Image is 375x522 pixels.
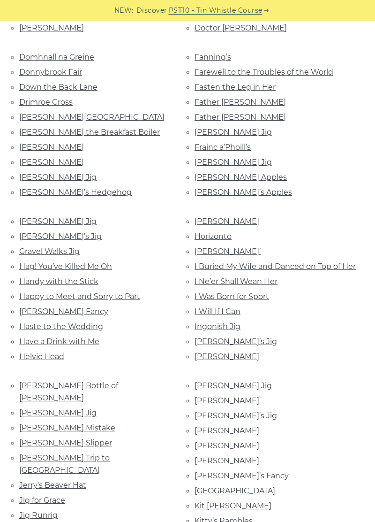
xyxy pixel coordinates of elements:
a: Doctor [PERSON_NAME] [195,23,287,32]
a: Ingonish Jig [195,322,240,331]
a: I Ne’er Shall Wean Her [195,277,277,286]
a: Drimroe Cross [19,98,73,107]
a: Fasten the Leg in Her [195,83,276,92]
a: Down the Back Lane [19,83,97,92]
a: [PERSON_NAME] the Breakfast Boiler [19,128,160,137]
a: Frainc a’Phoill’s [195,143,251,152]
a: Fanning’s [195,53,231,61]
a: Domhnall na Greine [19,53,94,61]
a: [PERSON_NAME] [195,426,259,435]
a: [PERSON_NAME] [19,158,84,167]
a: Haste to the Wedding [19,322,103,331]
a: Gravel Walks Jig [19,247,80,256]
a: Jig for Grace [19,496,65,505]
a: [PERSON_NAME]’ [195,247,261,256]
a: [PERSON_NAME] Mistake [19,423,115,432]
a: [PERSON_NAME] Fancy [19,307,108,316]
a: I Buried My Wife and Danced on Top of Her [195,262,356,271]
a: [PERSON_NAME] Slipper [19,438,112,447]
a: [PERSON_NAME] Jig [195,381,272,390]
a: I Was Born for Sport [195,292,269,301]
a: Jig Runrig [19,511,58,520]
a: PST10 - Tin Whistle Course [169,5,262,16]
a: [PERSON_NAME] Jig [195,128,272,137]
a: Happy to Meet and Sorry to Part [19,292,140,301]
a: [PERSON_NAME]’s Hedgehog [19,188,132,197]
a: [PERSON_NAME] Jig [19,408,97,417]
a: [PERSON_NAME] [195,396,259,405]
a: I Will If I Can [195,307,240,316]
a: [PERSON_NAME] Jig [195,158,272,167]
a: [PERSON_NAME] [195,441,259,450]
a: Kit [PERSON_NAME] [195,501,271,510]
a: [PERSON_NAME]’s Fancy [195,471,289,480]
a: [PERSON_NAME] [195,456,259,465]
a: Father [PERSON_NAME] [195,98,286,107]
a: Hag! You’ve Killed Me Oh [19,262,112,271]
span: NEW: [114,5,134,16]
a: [PERSON_NAME]’s Apples [195,188,292,197]
a: [PERSON_NAME] Bottle of [PERSON_NAME] [19,381,118,402]
a: Jerry’s Beaver Hat [19,481,86,490]
a: [PERSON_NAME]’s Jig [19,232,102,241]
a: [GEOGRAPHIC_DATA] [195,486,275,495]
a: Helvic Head [19,352,64,361]
a: Donnybrook Fair [19,68,82,77]
a: [PERSON_NAME]’s Jig [195,411,277,420]
a: [PERSON_NAME] [19,143,84,152]
a: [PERSON_NAME] Apples [195,173,287,182]
a: Have a Drink with Me [19,337,99,346]
a: Horizonto [195,232,232,241]
a: Father [PERSON_NAME] [195,113,286,122]
a: Handy with the Stick [19,277,98,286]
a: [PERSON_NAME] Jig [19,173,97,182]
a: [PERSON_NAME] Jig [19,217,97,226]
a: [PERSON_NAME] [19,23,84,32]
a: [PERSON_NAME] [195,352,259,361]
a: Farewell to the Troubles of the World [195,68,333,77]
a: [PERSON_NAME]’s Jig [195,337,277,346]
a: [PERSON_NAME] Trip to [GEOGRAPHIC_DATA] [19,453,110,475]
a: [PERSON_NAME][GEOGRAPHIC_DATA] [19,113,165,122]
a: [PERSON_NAME] [195,217,259,226]
span: Discover [136,5,167,16]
